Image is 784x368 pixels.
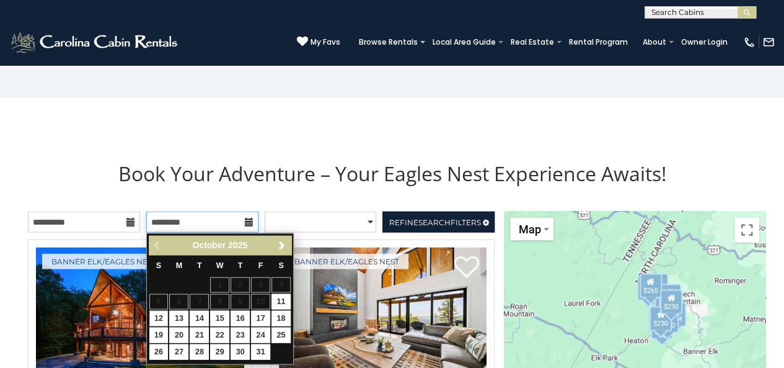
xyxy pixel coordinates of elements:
div: $305 [648,307,671,332]
a: 28 [190,344,209,359]
a: 14 [190,310,209,326]
span: 2025 [228,240,247,249]
span: Thursday [238,261,243,269]
div: $285 [637,276,659,300]
a: Banner Elk/Eagles Nest [285,253,408,269]
a: 20 [169,327,188,343]
a: 29 [210,344,229,359]
a: Local Area Guide [426,34,502,51]
a: 19 [149,327,169,343]
a: 18 [271,310,291,326]
div: $265 [640,274,662,298]
span: Refine Filters [389,217,480,227]
a: 12 [149,310,169,326]
a: Real Estate [504,34,560,51]
a: 21 [190,327,209,343]
span: Monday [176,261,183,269]
a: Add to favorites [454,254,479,280]
a: 31 [251,344,270,359]
span: Tuesday [197,261,202,269]
a: 15 [210,310,229,326]
span: Next [277,240,287,250]
img: mail-regular-white.png [762,36,775,48]
div: $230 [650,306,672,331]
img: phone-regular-white.png [743,36,755,48]
a: About [636,34,672,51]
button: Toggle fullscreen view [734,217,759,242]
a: 22 [210,327,229,343]
a: My Favs [297,36,340,48]
a: 23 [231,327,250,343]
span: Map [519,222,541,235]
span: Saturday [278,261,283,269]
h1: Book Your Adventure – Your Eagles Nest Experience Awaits! [19,159,765,186]
img: White-1-2.png [9,30,181,55]
div: $230 [660,289,682,314]
span: Friday [258,261,263,269]
a: 24 [251,327,270,343]
a: 16 [231,310,250,326]
a: 13 [169,310,188,326]
div: $200 [659,284,681,308]
a: Banner Elk/Eagles Nest [42,253,165,269]
span: Sunday [156,261,161,269]
a: 27 [169,344,188,359]
a: RefineSearchFilters [382,211,495,232]
span: Wednesday [216,261,224,269]
span: My Favs [311,37,340,48]
a: 11 [271,294,291,309]
a: 30 [231,344,250,359]
a: Next [275,237,290,253]
a: 26 [149,344,169,359]
a: Owner Login [675,34,734,51]
span: October [192,240,226,249]
a: 17 [251,310,270,326]
span: Search [418,217,450,227]
a: Browse Rentals [353,34,424,51]
a: Rental Program [563,34,634,51]
button: Change map style [510,217,553,240]
a: 25 [271,327,291,343]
